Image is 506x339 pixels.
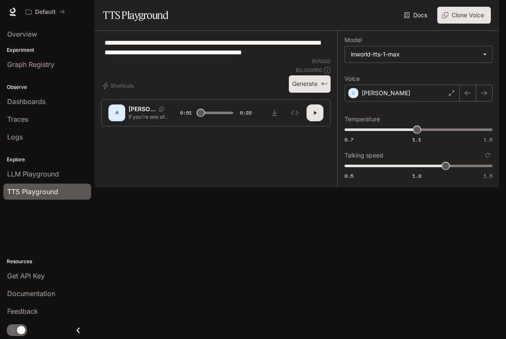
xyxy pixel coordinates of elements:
[129,113,169,120] p: If you're one of the 1% of cat owners who travels with their cat, then this video is for you. Tra...
[351,50,479,59] div: inworld-tts-1-max
[345,37,362,43] p: Model
[129,105,156,113] p: [PERSON_NAME]
[437,7,491,24] button: Clone Voice
[345,172,353,179] span: 0.5
[286,104,303,121] button: Inspect
[101,79,137,93] button: Shortcuts
[412,136,421,143] span: 1.1
[103,7,168,24] h1: TTS Playground
[345,152,383,158] p: Talking speed
[35,8,56,16] p: Default
[345,76,360,82] p: Voice
[312,58,331,65] p: 91 / 1000
[484,136,493,143] span: 1.5
[266,104,283,121] button: Download audio
[483,151,493,160] button: Reset to default
[321,82,327,87] p: ⌘⏎
[484,172,493,179] span: 1.5
[296,67,322,74] p: $ 0.000910
[180,109,192,117] span: 0:01
[156,107,167,112] button: Copy Voice ID
[345,46,492,62] div: inworld-tts-1-max
[345,116,380,122] p: Temperature
[412,172,421,179] span: 1.0
[345,136,353,143] span: 0.7
[289,75,331,93] button: Generate⌘⏎
[240,109,252,117] span: 0:22
[362,89,410,97] p: [PERSON_NAME]
[402,7,431,24] a: Docs
[22,3,69,20] button: All workspaces
[110,106,124,120] div: A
